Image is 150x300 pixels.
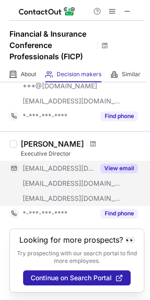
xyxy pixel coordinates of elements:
[31,274,112,282] span: Continue on Search Portal
[57,71,101,78] span: Decision makers
[122,71,141,78] span: Similar
[100,111,138,121] button: Reveal Button
[23,270,131,285] button: Continue on Search Portal
[23,194,121,203] span: [EMAIL_ADDRESS][DOMAIN_NAME]
[9,28,94,62] h1: Financial & Insurance Conference Professionals (FICP)
[19,6,75,17] img: ContactOut v5.3.10
[21,150,144,158] div: Executive Director
[23,82,97,90] span: ***@[DOMAIN_NAME]
[23,164,95,173] span: [EMAIL_ADDRESS][DOMAIN_NAME]
[21,71,36,78] span: About
[19,236,135,244] header: Looking for more prospects? 👀
[21,139,84,149] div: [PERSON_NAME]
[100,209,138,218] button: Reveal Button
[23,179,121,188] span: [EMAIL_ADDRESS][DOMAIN_NAME]
[17,250,137,265] p: Try prospecting with our search portal to find more employees.
[100,164,138,173] button: Reveal Button
[23,97,121,105] span: [EMAIL_ADDRESS][DOMAIN_NAME]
